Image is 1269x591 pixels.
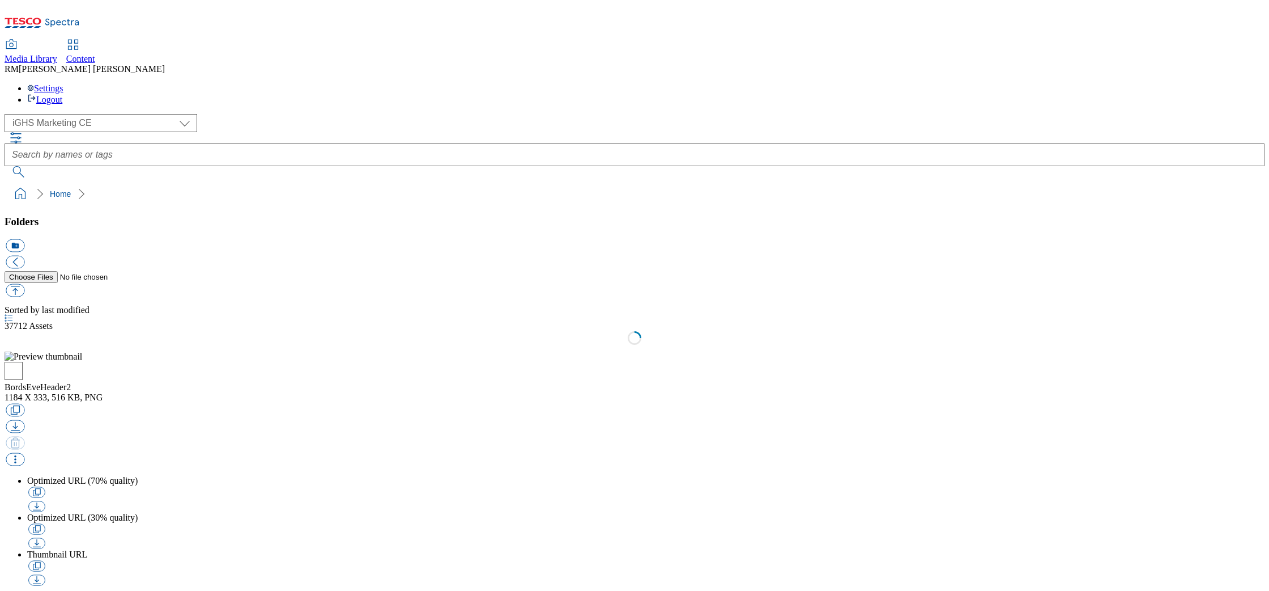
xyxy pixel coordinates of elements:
span: Thumbnail URL [27,550,87,559]
div: 1184 X 333, 516 KB, PNG [5,392,1264,403]
span: [PERSON_NAME] [PERSON_NAME] [19,64,165,74]
input: Search by names or tags [5,143,1264,166]
span: 37712 [5,321,29,331]
a: Logout [27,95,62,104]
h3: Folders [5,216,1264,228]
span: Sorted by last modified [5,305,90,315]
img: Preview thumbnail [5,352,82,362]
span: Media Library [5,54,57,64]
span: Assets [5,321,53,331]
span: Content [66,54,95,64]
span: Optimized URL (70% quality) [27,476,138,486]
span: Optimized URL (30% quality) [27,513,138,522]
a: Settings [27,83,63,93]
a: Home [50,189,71,199]
a: Content [66,40,95,64]
span: RM [5,64,19,74]
div: BordsEveHeader2 [5,382,1264,392]
a: home [11,185,29,203]
a: Media Library [5,40,57,64]
nav: breadcrumb [5,183,1264,205]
